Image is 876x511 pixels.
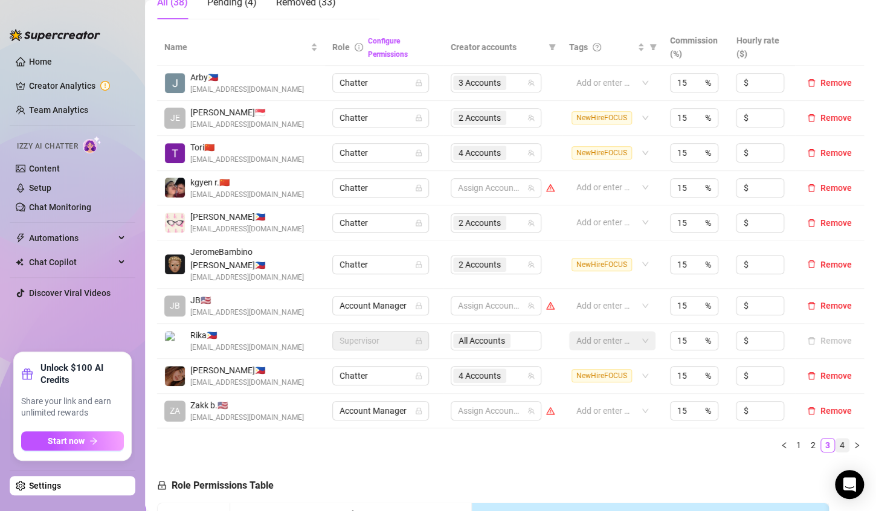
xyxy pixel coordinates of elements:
button: Remove [802,257,857,272]
span: warning [546,301,555,310]
h5: Role Permissions Table [157,478,274,493]
li: 3 [820,438,835,452]
span: lock [415,302,422,309]
span: 2 Accounts [459,111,501,124]
li: 1 [791,438,806,452]
span: filter [546,38,558,56]
span: team [527,219,535,227]
a: Setup [29,183,51,193]
span: NewHireFOCUS [572,111,632,124]
span: NewHireFOCUS [572,258,632,271]
a: Chat Monitoring [29,202,91,212]
button: Remove [802,181,857,195]
a: Team Analytics [29,105,88,115]
img: JeromeBambino El Garcia [165,254,185,274]
span: Creator accounts [451,40,544,54]
span: Chatter [340,214,422,232]
a: 1 [792,439,805,452]
button: Remove [802,216,857,230]
span: Chat Copilot [29,252,115,272]
img: kgyen ramirez [165,178,185,198]
span: Remove [820,371,852,381]
a: Configure Permissions [368,37,408,59]
span: Automations [29,228,115,248]
button: Remove [802,333,857,348]
span: 2 Accounts [453,216,506,230]
span: [EMAIL_ADDRESS][DOMAIN_NAME] [190,377,304,388]
span: [EMAIL_ADDRESS][DOMAIN_NAME] [190,342,304,353]
span: delete [807,79,816,87]
span: team [527,79,535,86]
li: 2 [806,438,820,452]
div: Open Intercom Messenger [835,470,864,499]
span: Zakk b. 🇺🇸 [190,399,304,412]
img: Tori [165,143,185,163]
span: filter [549,43,556,51]
span: JB 🇺🇸 [190,294,304,307]
span: lock [415,219,422,227]
span: lock [415,149,422,156]
a: Settings [29,481,61,490]
span: Arby 🇵🇭 [190,71,304,84]
img: logo-BBDzfeDw.svg [10,29,100,41]
span: team [527,149,535,156]
span: team [527,302,535,309]
span: Remove [820,183,852,193]
button: Remove [802,146,857,160]
span: Role [332,42,350,52]
span: Account Manager [340,402,422,420]
span: delete [807,149,816,157]
span: [PERSON_NAME] 🇵🇭 [190,210,304,223]
span: Chatter [340,256,422,274]
span: left [781,442,788,449]
img: Rika [165,331,185,351]
span: [PERSON_NAME] 🇸🇬 [190,106,304,119]
span: lock [415,79,422,86]
li: Next Page [849,438,864,452]
button: Remove [802,76,857,90]
span: Tags [569,40,588,54]
span: warning [546,184,555,192]
span: [EMAIL_ADDRESS][DOMAIN_NAME] [190,84,304,95]
span: Name [164,40,308,54]
span: Remove [820,301,852,310]
img: Alexandra Latorre [165,213,185,233]
span: question-circle [593,43,601,51]
th: Hourly rate ($) [729,29,795,66]
span: delete [807,184,816,192]
span: [EMAIL_ADDRESS][DOMAIN_NAME] [190,154,304,166]
span: team [527,261,535,268]
span: delete [807,407,816,415]
button: Remove [802,298,857,313]
th: Commission (%) [663,29,729,66]
span: Supervisor [340,332,422,350]
li: Previous Page [777,438,791,452]
a: Discover Viral Videos [29,288,111,298]
span: Account Manager [340,297,422,315]
img: AI Chatter [83,136,101,153]
span: Chatter [340,109,422,127]
span: lock [415,114,422,121]
img: Danielle [165,366,185,386]
span: delete [807,301,816,310]
span: team [527,407,535,414]
button: Remove [802,368,857,383]
span: team [527,114,535,121]
span: filter [647,38,659,56]
span: arrow-right [89,437,98,445]
a: Home [29,57,52,66]
span: Remove [820,78,852,88]
img: Chat Copilot [16,258,24,266]
span: Izzy AI Chatter [17,141,78,152]
span: [EMAIL_ADDRESS][DOMAIN_NAME] [190,272,318,283]
a: Content [29,164,60,173]
span: [EMAIL_ADDRESS][DOMAIN_NAME] [190,307,304,318]
span: lock [415,261,422,268]
span: Share your link and earn unlimited rewards [21,396,124,419]
span: 4 Accounts [459,369,501,382]
span: [EMAIL_ADDRESS][DOMAIN_NAME] [190,189,304,201]
strong: Unlock $100 AI Credits [40,362,124,386]
img: Arby [165,73,185,93]
span: Start now [48,436,85,446]
button: Remove [802,403,857,418]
